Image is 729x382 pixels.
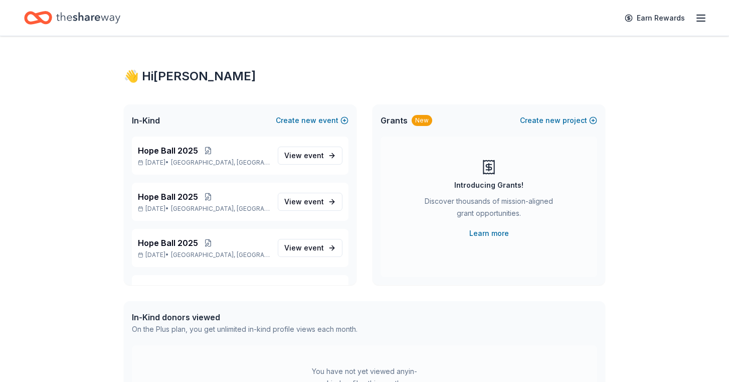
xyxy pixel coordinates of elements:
[138,205,270,213] p: [DATE] •
[469,227,509,239] a: Learn more
[171,159,270,167] span: [GEOGRAPHIC_DATA], [GEOGRAPHIC_DATA]
[454,179,523,191] div: Introducing Grants!
[138,145,198,157] span: Hope Ball 2025
[304,243,324,252] span: event
[284,242,324,254] span: View
[138,191,198,203] span: Hope Ball 2025
[304,151,324,160] span: event
[138,283,198,295] span: Hope Ball 2025
[171,251,270,259] span: [GEOGRAPHIC_DATA], [GEOGRAPHIC_DATA]
[301,114,316,126] span: new
[421,195,557,223] div: Discover thousands of mission-aligned grant opportunities.
[278,147,342,165] a: View event
[381,114,408,126] span: Grants
[284,150,324,162] span: View
[278,239,342,257] a: View event
[138,251,270,259] p: [DATE] •
[619,9,691,27] a: Earn Rewards
[138,237,198,249] span: Hope Ball 2025
[132,323,357,335] div: On the Plus plan, you get unlimited in-kind profile views each month.
[276,114,348,126] button: Createnewevent
[171,205,270,213] span: [GEOGRAPHIC_DATA], [GEOGRAPHIC_DATA]
[520,114,597,126] button: Createnewproject
[284,196,324,208] span: View
[24,6,120,30] a: Home
[138,159,270,167] p: [DATE] •
[304,197,324,206] span: event
[412,115,432,126] div: New
[124,68,605,84] div: 👋 Hi [PERSON_NAME]
[132,311,357,323] div: In-Kind donors viewed
[132,114,160,126] span: In-Kind
[545,114,561,126] span: new
[278,193,342,211] a: View event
